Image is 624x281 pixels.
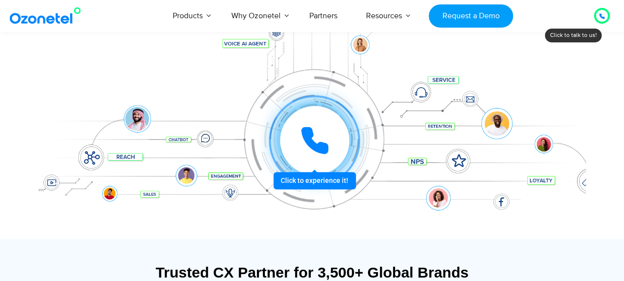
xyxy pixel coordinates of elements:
[43,264,581,281] div: Trusted CX Partner for 3,500+ Global Brands
[429,4,513,28] a: Request a Demo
